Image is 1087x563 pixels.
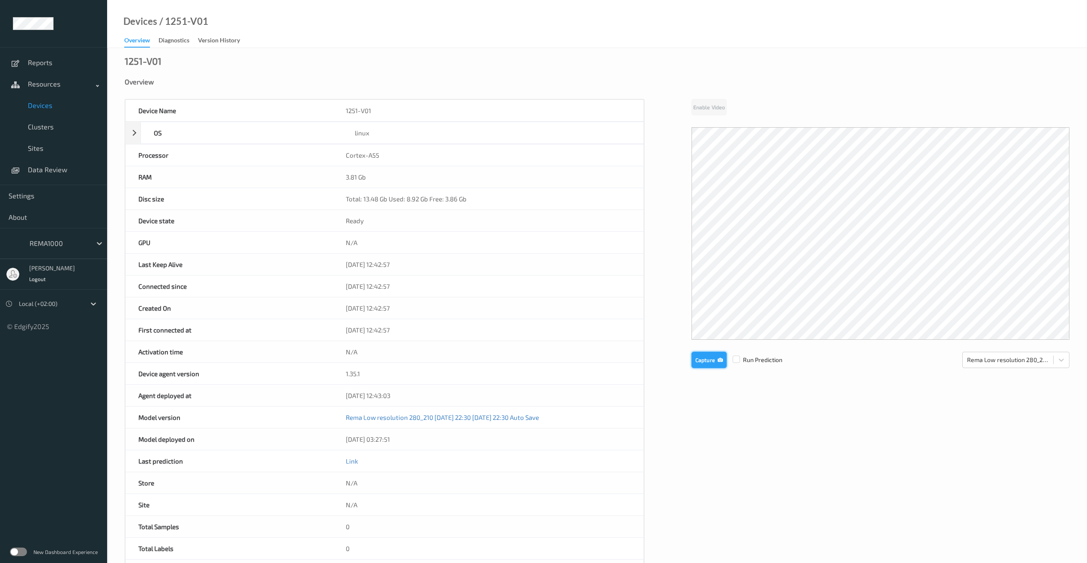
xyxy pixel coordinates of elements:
a: Overview [124,35,159,48]
div: [DATE] 12:42:57 [333,297,644,319]
div: [DATE] 12:42:57 [333,276,644,297]
div: [DATE] 12:43:03 [333,385,644,406]
a: Devices [123,17,157,26]
div: Created On [126,297,333,319]
div: RAM [126,166,333,188]
div: GPU [126,232,333,253]
div: Device state [126,210,333,231]
div: Agent deployed at [126,385,333,406]
div: 0 [333,538,644,559]
div: Site [126,494,333,515]
div: 1251-V01 [333,100,644,121]
div: 1.35.1 [333,363,644,384]
div: N/A [333,232,644,253]
div: Processor [126,144,333,166]
a: Link [346,457,358,465]
div: [DATE] 03:27:51 [333,428,644,450]
div: N/A [333,494,644,515]
div: OS [141,122,342,144]
div: Total Labels [126,538,333,559]
div: Model deployed on [126,428,333,450]
div: 3.81 Gb [333,166,644,188]
div: Cortex-A55 [333,144,644,166]
div: linux [342,122,644,144]
div: Total Samples [126,516,333,537]
div: Store [126,472,333,494]
div: Connected since [126,276,333,297]
div: [DATE] 12:42:57 [333,254,644,275]
a: Version History [198,35,249,47]
div: N/A [333,341,644,362]
div: Diagnostics [159,36,189,47]
div: 1251-V01 [125,57,162,65]
button: Enable Video [692,99,727,115]
a: Diagnostics [159,35,198,47]
div: [DATE] 12:42:57 [333,319,644,341]
div: Overview [124,36,150,48]
div: Version History [198,36,240,47]
div: 0 [333,516,644,537]
a: Rema Low resolution 280_210 [DATE] 22:30 [DATE] 22:30 Auto Save [346,413,539,421]
div: Last prediction [126,450,333,472]
div: N/A [333,472,644,494]
div: Disc size [126,188,333,210]
div: Ready [333,210,644,231]
button: Capture [692,352,727,368]
div: Device agent version [126,363,333,384]
div: Model version [126,407,333,428]
div: Overview [125,78,1069,86]
div: Last Keep Alive [126,254,333,275]
div: OSlinux [125,122,644,144]
div: Device Name [126,100,333,121]
span: Run Prediction [727,356,782,364]
div: First connected at [126,319,333,341]
div: / 1251-V01 [157,17,208,26]
div: Activation time [126,341,333,362]
div: Total: 13.48 Gb Used: 8.92 Gb Free: 3.86 Gb [333,188,644,210]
